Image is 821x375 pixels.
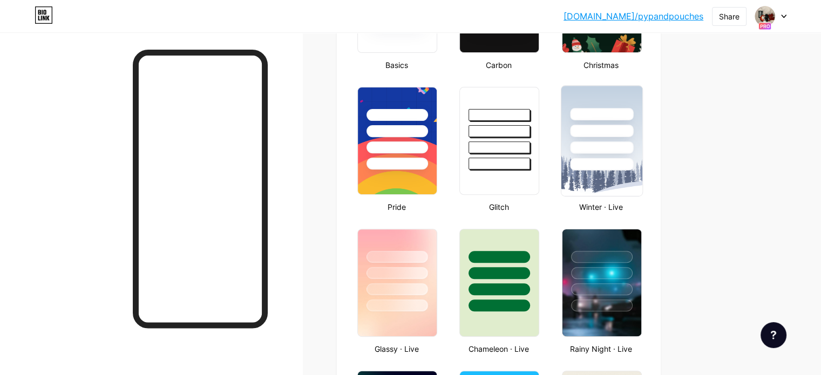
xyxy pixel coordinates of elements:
[755,6,775,26] img: pypandpouches
[719,11,739,22] div: Share
[354,59,439,71] div: Basics
[559,201,643,213] div: Winter · Live
[456,343,541,354] div: Chameleon · Live
[354,343,439,354] div: Glassy · Live
[456,201,541,213] div: Glitch
[559,59,643,71] div: Christmas
[354,201,439,213] div: Pride
[564,10,703,23] a: [DOMAIN_NAME]/pypandpouches
[561,86,642,196] img: snowy.png
[456,59,541,71] div: Carbon
[559,343,643,354] div: Rainy Night · Live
